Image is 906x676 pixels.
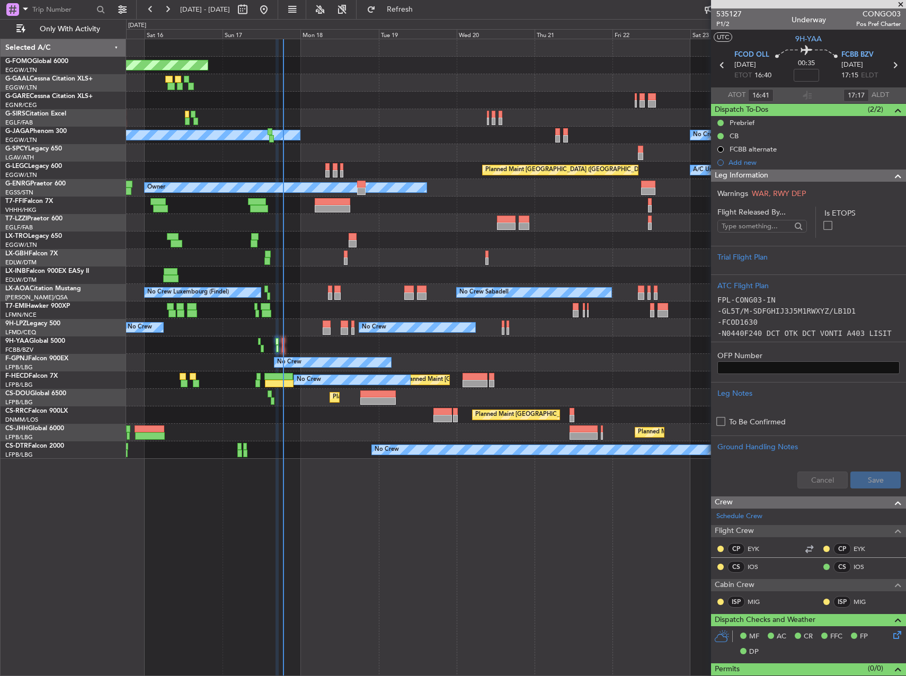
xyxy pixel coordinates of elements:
div: Tue 19 [379,29,457,39]
div: Warnings [711,188,906,199]
a: EYK [854,544,877,554]
button: UTC [714,32,732,42]
a: LFPB/LBG [5,398,33,406]
span: Only With Activity [28,25,112,33]
span: FFC [830,631,842,642]
input: --:-- [843,89,869,102]
a: FCBB/BZV [5,346,33,354]
div: Sun 17 [223,29,300,39]
a: EGGW/LTN [5,136,37,144]
span: CR [804,631,813,642]
a: LGAV/ATH [5,154,34,162]
span: LX-GBH [5,251,29,257]
span: CS-DTR [5,443,28,449]
span: 00:35 [798,58,815,69]
span: G-FOMO [5,58,32,65]
a: LFPB/LBG [5,381,33,389]
div: [DATE] [128,21,146,30]
a: LFPB/LBG [5,433,33,441]
span: P1/2 [716,20,742,29]
a: T7-FFIFalcon 7X [5,198,53,204]
a: MIG [748,597,771,607]
a: G-ENRGPraetor 600 [5,181,66,187]
span: CS-DOU [5,390,30,397]
div: Prebrief [730,118,754,127]
a: EGLF/FAB [5,119,33,127]
span: Dispatch To-Dos [715,104,768,116]
span: Cabin Crew [715,579,754,591]
div: Owner [147,180,165,195]
span: LX-INB [5,268,26,274]
a: EGGW/LTN [5,66,37,74]
span: F-GPNJ [5,355,28,362]
a: VHHH/HKG [5,206,37,214]
div: CP [833,543,851,555]
div: Underway [792,14,826,25]
span: 9H-YAA [5,338,29,344]
div: Planned Maint [GEOGRAPHIC_DATA] ([GEOGRAPHIC_DATA]) [485,162,652,178]
span: [DATE] - [DATE] [180,5,230,14]
code: -N0440F240 DCT OTK DCT VONTI A403 LISIT DCT [717,329,892,349]
a: G-SPCYLegacy 650 [5,146,62,152]
a: LX-TROLegacy 650 [5,233,62,239]
span: 9H-LPZ [5,321,26,327]
span: MF [749,631,759,642]
span: Crew [715,496,733,509]
a: CS-DTRFalcon 2000 [5,443,64,449]
span: T7-LZZI [5,216,27,222]
div: Add new [729,158,901,167]
span: [DATE] [734,60,756,70]
a: T7-LZZIPraetor 600 [5,216,63,222]
span: 535127 [716,8,742,20]
a: G-JAGAPhenom 300 [5,128,67,135]
a: G-SIRSCitation Excel [5,111,66,117]
span: G-SPCY [5,146,28,152]
div: ISP [727,596,745,608]
span: G-GARE [5,93,30,100]
span: Leg Information [715,170,768,182]
div: Thu 21 [535,29,612,39]
span: G-GAAL [5,76,30,82]
div: Sat 23 [690,29,768,39]
span: T7-FFI [5,198,24,204]
span: WAR, RWY DEP [752,189,806,199]
span: Flight Released By... [717,207,807,218]
span: [DATE] [841,60,863,70]
span: DP [749,647,759,657]
a: DNMM/LOS [5,416,38,424]
a: EYK [748,544,771,554]
button: Refresh [362,1,425,18]
a: EGNR/CEG [5,101,37,109]
a: LFMN/NCE [5,311,37,319]
span: T7-EMI [5,303,26,309]
div: No Crew [375,442,399,458]
span: G-JAGA [5,128,30,135]
div: CP [727,543,745,555]
span: AC [777,631,786,642]
a: CS-DOUGlobal 6500 [5,390,66,397]
div: ISP [833,596,851,608]
div: No Crew [277,354,301,370]
span: ETOT [734,70,752,81]
div: CS [833,561,851,573]
a: T7-EMIHawker 900XP [5,303,70,309]
code: -GL5T/M-SDFGHIJ3J5M1RWXYZ/LB1D1 [717,307,856,315]
a: Schedule Crew [716,511,762,522]
span: G-ENRG [5,181,30,187]
div: Mon 18 [300,29,378,39]
a: F-GPNJFalcon 900EX [5,355,68,362]
div: No Crew [297,372,321,388]
a: LFMD/CEQ [5,328,36,336]
a: G-FOMOGlobal 6000 [5,58,68,65]
a: G-GARECessna Citation XLS+ [5,93,93,100]
a: 9H-YAAGlobal 5000 [5,338,65,344]
span: ELDT [861,70,878,81]
code: -FCOD1630 [717,318,758,326]
span: Flight Crew [715,525,754,537]
div: ATC Flight Plan [717,280,900,291]
span: ALDT [872,90,889,101]
a: LFPB/LBG [5,451,33,459]
div: No Crew Sabadell [459,284,509,300]
a: EDLW/DTM [5,259,37,266]
a: LFPB/LBG [5,363,33,371]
